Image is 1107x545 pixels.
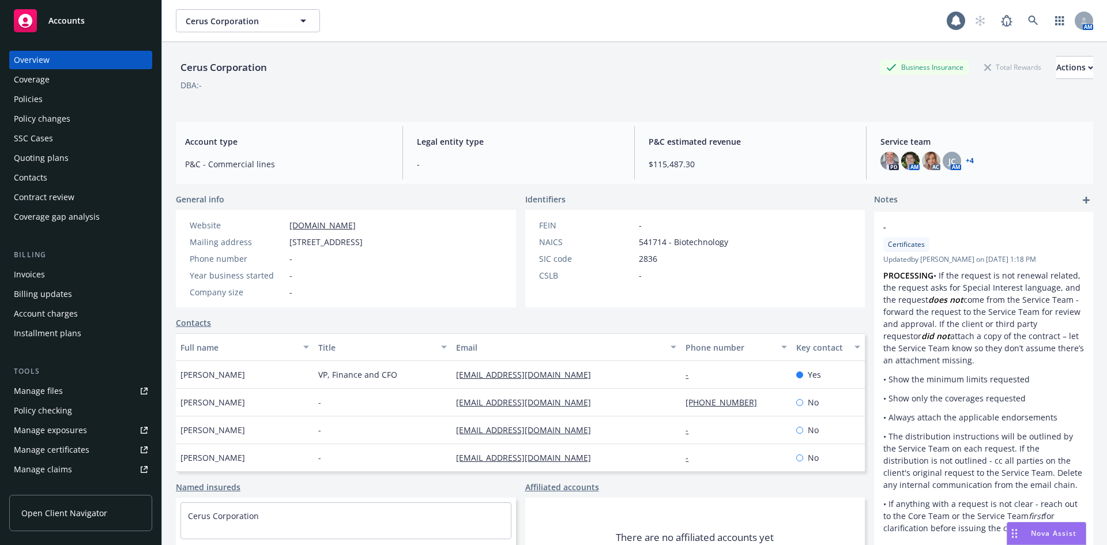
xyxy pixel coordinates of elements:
[14,324,81,343] div: Installment plans
[921,330,950,341] em: did not
[539,253,634,265] div: SIC code
[883,270,933,281] strong: PROCESSING
[874,193,898,207] span: Notes
[451,333,681,361] button: Email
[417,136,620,148] span: Legal entity type
[9,460,152,479] a: Manage claims
[649,136,852,148] span: P&C estimated revenue
[883,269,1084,366] p: • If the request is not renewal related, the request asks for Special Interest language, and the ...
[289,220,356,231] a: [DOMAIN_NAME]
[966,157,974,164] a: +4
[1007,522,1086,545] button: Nova Assist
[9,366,152,377] div: Tools
[1022,9,1045,32] a: Search
[1079,193,1093,207] a: add
[289,286,292,298] span: -
[318,369,397,381] span: VP, Finance and CFO
[883,373,1084,385] p: • Show the minimum limits requested
[14,382,63,400] div: Manage files
[48,16,85,25] span: Accounts
[180,341,296,354] div: Full name
[539,219,634,231] div: FEIN
[883,498,1084,534] p: • If anything with a request is not clear - reach out to the Core Team or the Service Team for cl...
[14,51,50,69] div: Overview
[14,480,68,498] div: Manage BORs
[14,188,74,206] div: Contract review
[14,70,50,89] div: Coverage
[185,158,389,170] span: P&C - Commercial lines
[417,158,620,170] span: -
[9,208,152,226] a: Coverage gap analysis
[539,269,634,281] div: CSLB
[14,149,69,167] div: Quoting plans
[888,239,925,250] span: Certificates
[176,60,272,75] div: Cerus Corporation
[874,212,1093,543] div: -CertificatesUpdatedby [PERSON_NAME] on [DATE] 1:18 PMPROCESSING• If the request is not renewal r...
[456,424,600,435] a: [EMAIL_ADDRESS][DOMAIN_NAME]
[9,421,152,439] a: Manage exposures
[9,129,152,148] a: SSC Cases
[969,9,992,32] a: Start snowing
[1029,510,1044,521] em: first
[1048,9,1071,32] a: Switch app
[9,401,152,420] a: Policy checking
[14,285,72,303] div: Billing updates
[9,305,152,323] a: Account charges
[180,424,245,436] span: [PERSON_NAME]
[880,60,969,74] div: Business Insurance
[796,341,848,354] div: Key contact
[21,507,107,519] span: Open Client Navigator
[686,424,698,435] a: -
[880,136,1084,148] span: Service team
[9,324,152,343] a: Installment plans
[639,236,728,248] span: 541714 - Biotechnology
[186,15,285,27] span: Cerus Corporation
[649,158,852,170] span: $115,487.30
[456,341,664,354] div: Email
[190,236,285,248] div: Mailing address
[883,221,1054,233] span: -
[180,79,202,91] div: DBA: -
[1031,528,1076,538] span: Nova Assist
[176,193,224,205] span: General info
[1056,56,1093,79] button: Actions
[456,369,600,380] a: [EMAIL_ADDRESS][DOMAIN_NAME]
[14,110,70,128] div: Policy changes
[808,452,819,464] span: No
[180,452,245,464] span: [PERSON_NAME]
[686,397,766,408] a: [PHONE_NUMBER]
[883,411,1084,423] p: • Always attach the applicable endorsements
[616,531,774,544] span: There are no affiliated accounts yet
[681,333,791,361] button: Phone number
[922,152,940,170] img: photo
[9,441,152,459] a: Manage certificates
[639,253,657,265] span: 2836
[14,129,53,148] div: SSC Cases
[9,90,152,108] a: Policies
[456,397,600,408] a: [EMAIL_ADDRESS][DOMAIN_NAME]
[314,333,451,361] button: Title
[808,369,821,381] span: Yes
[14,441,89,459] div: Manage certificates
[190,269,285,281] div: Year business started
[190,286,285,298] div: Company size
[14,460,72,479] div: Manage claims
[14,265,45,284] div: Invoices
[639,219,642,231] span: -
[883,430,1084,491] p: • The distribution instructions will be outlined by the Service Team on each request. If the dist...
[176,481,240,493] a: Named insureds
[9,51,152,69] a: Overview
[686,341,774,354] div: Phone number
[180,396,245,408] span: [PERSON_NAME]
[318,452,321,464] span: -
[14,421,87,439] div: Manage exposures
[190,219,285,231] div: Website
[456,452,600,463] a: [EMAIL_ADDRESS][DOMAIN_NAME]
[289,269,292,281] span: -
[289,236,363,248] span: [STREET_ADDRESS]
[9,285,152,303] a: Billing updates
[180,369,245,381] span: [PERSON_NAME]
[883,392,1084,404] p: • Show only the coverages requested
[9,265,152,284] a: Invoices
